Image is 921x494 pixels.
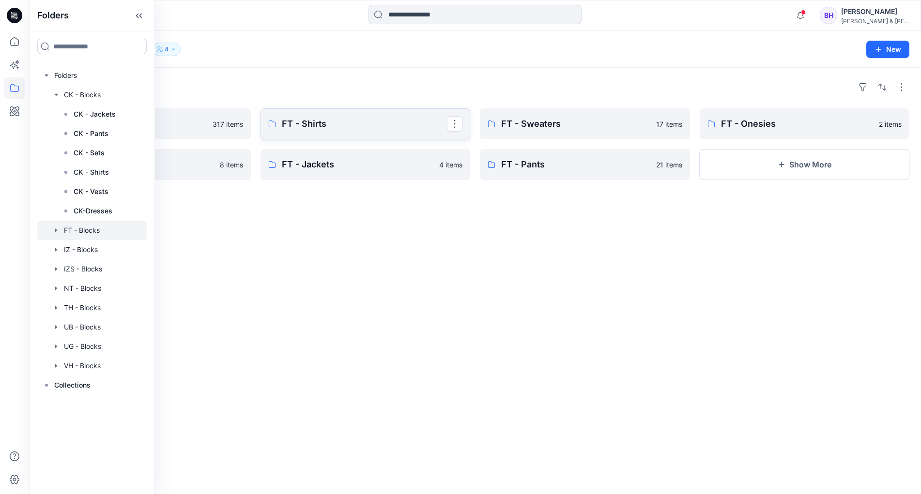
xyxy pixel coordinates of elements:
[74,205,112,217] p: CK-Dresses
[282,158,434,171] p: FT - Jackets
[74,166,109,178] p: CK - Shirts
[213,119,243,129] p: 317 items
[866,41,909,58] button: New
[480,108,690,139] a: FT - Sweaters17 items
[74,186,108,197] p: CK - Vests
[700,149,910,180] button: Show More
[841,6,909,17] div: [PERSON_NAME]
[261,149,471,180] a: FT - Jackets4 items
[153,43,181,56] button: 4
[74,147,105,159] p: CK - Sets
[54,379,91,391] p: Collections
[841,17,909,25] div: [PERSON_NAME] & [PERSON_NAME]
[700,108,910,139] a: FT - Onesies2 items
[220,160,243,170] p: 8 items
[74,128,108,139] p: CK - Pants
[261,108,471,139] a: FT - Shirts
[501,117,650,131] p: FT - Sweaters
[165,44,169,55] p: 4
[656,119,682,129] p: 17 items
[501,158,650,171] p: FT - Pants
[656,160,682,170] p: 21 items
[74,108,116,120] p: CK - Jackets
[439,160,462,170] p: 4 items
[879,119,902,129] p: 2 items
[282,117,447,131] p: FT - Shirts
[721,117,874,131] p: FT - Onesies
[480,149,690,180] a: FT - Pants21 items
[820,7,837,24] div: BH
